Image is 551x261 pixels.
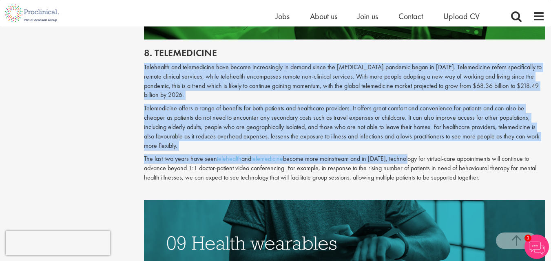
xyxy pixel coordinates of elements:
h2: 8. Telemedicine [144,48,545,58]
a: telehealth [217,154,241,163]
a: Upload CV [443,11,480,22]
span: 1 [524,235,531,241]
p: Telemedicine offers a range of benefits for both patients and healthcare providers. It offers gre... [144,104,545,150]
a: telemedicine [251,154,283,163]
p: Telehealth and telemedicine have become increasingly in demand since the [MEDICAL_DATA] pandemic ... [144,63,545,100]
a: About us [310,11,337,22]
p: The last two years have seen and become more mainstream and in [DATE], technology for virtual-car... [144,154,545,182]
iframe: reCAPTCHA [6,231,110,255]
img: Chatbot [524,235,549,259]
a: Join us [358,11,378,22]
a: Contact [398,11,423,22]
a: Jobs [276,11,290,22]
